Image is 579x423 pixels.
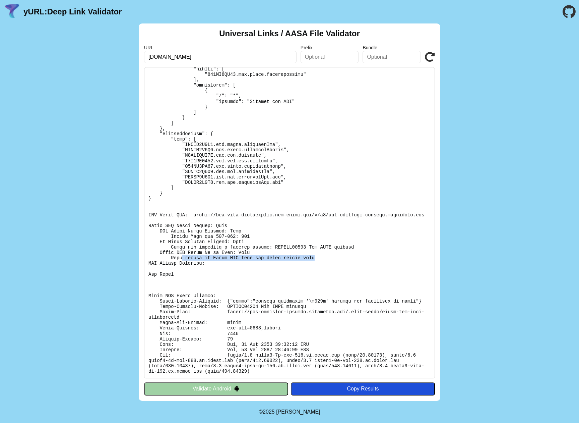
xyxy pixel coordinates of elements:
[144,382,288,395] button: Validate Android
[301,51,359,63] input: Optional
[294,386,432,392] div: Copy Results
[144,51,297,63] input: Required
[291,382,435,395] button: Copy Results
[234,386,240,391] img: droidIcon.svg
[263,409,275,415] span: 2025
[144,45,297,50] label: URL
[3,3,21,20] img: yURL Logo
[259,401,320,423] footer: ©
[23,7,122,16] a: yURL:Deep Link Validator
[363,45,421,50] label: Bundle
[276,409,320,415] a: Michael Ibragimchayev's Personal Site
[219,29,360,38] h2: Universal Links / AASA File Validator
[301,45,359,50] label: Prefix
[363,51,421,63] input: Optional
[144,67,435,378] pre: Lorem ipsu do: sitam://con-adipisci-elitsed.doeiusmod.tem/.inci-utlab/etdol-mag-aliq-enimadminim ...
